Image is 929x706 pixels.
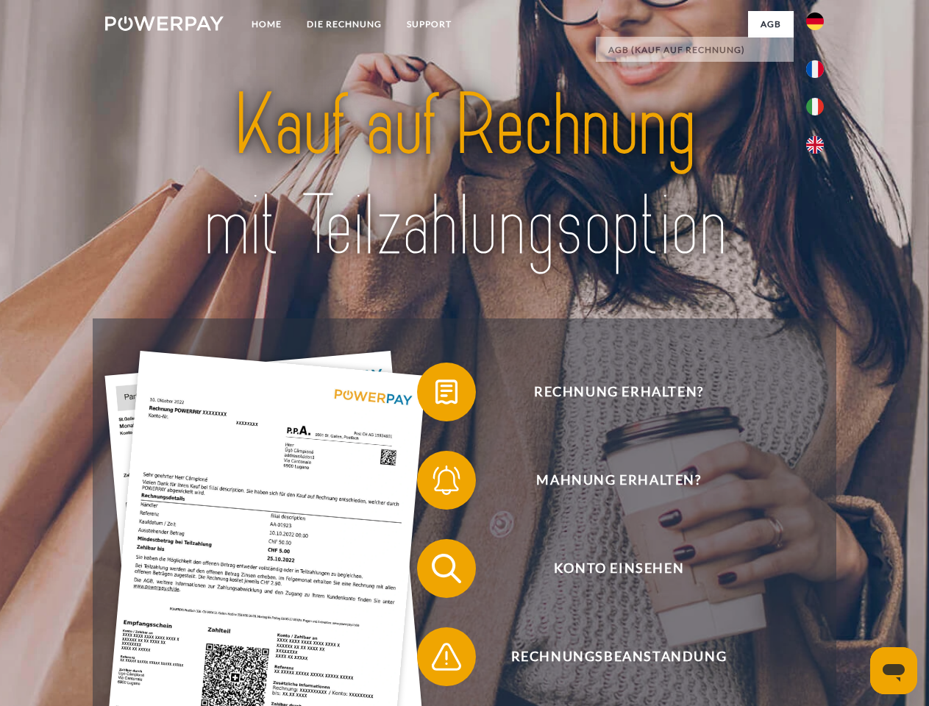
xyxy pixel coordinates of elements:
[428,462,465,499] img: qb_bell.svg
[428,374,465,410] img: qb_bill.svg
[428,550,465,587] img: qb_search.svg
[806,136,824,154] img: en
[438,451,799,510] span: Mahnung erhalten?
[596,37,794,63] a: AGB (Kauf auf Rechnung)
[417,451,800,510] button: Mahnung erhalten?
[748,11,794,38] a: agb
[438,539,799,598] span: Konto einsehen
[806,98,824,115] img: it
[438,627,799,686] span: Rechnungsbeanstandung
[438,363,799,421] span: Rechnung erhalten?
[417,539,800,598] button: Konto einsehen
[394,11,464,38] a: SUPPORT
[417,627,800,686] button: Rechnungsbeanstandung
[806,60,824,78] img: fr
[870,647,917,694] iframe: Schaltfläche zum Öffnen des Messaging-Fensters
[140,71,789,282] img: title-powerpay_de.svg
[417,363,800,421] button: Rechnung erhalten?
[239,11,294,38] a: Home
[428,638,465,675] img: qb_warning.svg
[294,11,394,38] a: DIE RECHNUNG
[105,16,224,31] img: logo-powerpay-white.svg
[806,13,824,30] img: de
